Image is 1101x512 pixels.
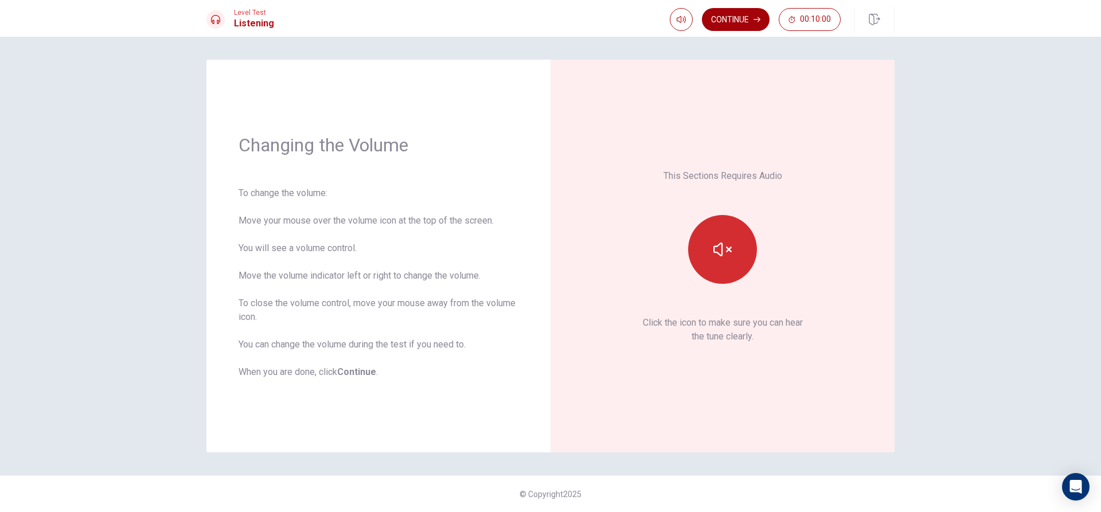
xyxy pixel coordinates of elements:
[239,186,518,379] div: To change the volume: Move your mouse over the volume icon at the top of the screen. You will see...
[234,9,274,17] span: Level Test
[520,490,581,499] span: © Copyright 2025
[234,17,274,30] h1: Listening
[779,8,841,31] button: 00:10:00
[663,169,782,183] p: This Sections Requires Audio
[239,134,518,157] h1: Changing the Volume
[702,8,770,31] button: Continue
[337,366,376,377] b: Continue
[643,316,803,343] p: Click the icon to make sure you can hear the tune clearly.
[800,15,831,24] span: 00:10:00
[1062,473,1090,501] div: Open Intercom Messenger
